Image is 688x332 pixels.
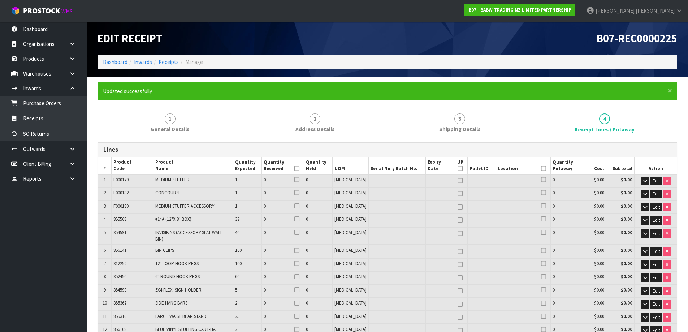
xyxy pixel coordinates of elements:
span: 25 [235,313,239,319]
img: cube-alt.png [11,6,20,15]
span: 0 [306,190,308,196]
span: B07-REC0000225 [597,31,677,45]
span: [MEDICAL_DATA] [334,313,367,319]
span: F000189 [113,203,129,209]
th: UOM [332,157,368,174]
span: 0 [553,247,555,253]
span: $0.00 [594,190,604,196]
strong: $0.00 [621,177,632,183]
th: # [98,157,112,174]
span: 0 [264,300,266,306]
span: #14A (12"X 8" BOX) [155,216,191,222]
span: 0 [553,229,555,236]
span: 0 [306,177,308,183]
span: Edit [653,230,660,237]
span: MEDIUM STUFFER ACCESSORY [155,203,214,209]
span: [MEDICAL_DATA] [334,273,367,280]
span: Edit [653,178,660,184]
span: 3 [454,113,465,124]
span: [MEDICAL_DATA] [334,247,367,253]
span: 0 [553,203,555,209]
th: Subtotal [606,157,635,174]
th: Expiry Date [425,157,453,174]
span: 855367 [113,300,126,306]
span: 855316 [113,313,126,319]
span: LARGE WAIST BEAR STAND [155,313,207,319]
th: Quantity Held [304,157,333,174]
span: 6 [104,247,106,253]
strong: $0.00 [621,300,632,306]
span: 4 [599,113,610,124]
span: 0 [306,247,308,253]
th: Quantity Received [262,157,290,174]
span: 2 [310,113,320,124]
span: 100 [235,260,242,267]
span: $0.00 [594,260,604,267]
span: 0 [264,190,266,196]
span: ProStock [23,6,60,16]
strong: $0.00 [621,273,632,280]
span: Edit [653,248,660,254]
span: 0 [306,300,308,306]
strong: $0.00 [621,247,632,253]
button: Edit [650,300,662,309]
span: 854591 [113,229,126,236]
span: 0 [264,229,266,236]
span: 11 [103,313,107,319]
a: Receipts [159,59,179,65]
span: × [668,86,672,96]
span: 0 [264,216,266,222]
span: Updated successfully [103,88,152,95]
span: [PERSON_NAME] [596,7,635,14]
span: 852450 [113,273,126,280]
span: 0 [553,300,555,306]
span: 40 [235,229,239,236]
th: Product Code [112,157,153,174]
span: INVISIBINS (ACCESSORY SLAT WALL BIN) [155,229,222,242]
span: 1 [235,203,237,209]
span: $0.00 [594,300,604,306]
span: [MEDICAL_DATA] [334,203,367,209]
th: Product Name [153,157,233,174]
span: 6" ROUND HOOK PEGS [155,273,200,280]
span: 32 [235,216,239,222]
span: 1 [165,113,176,124]
span: 0 [306,260,308,267]
button: Edit [650,203,662,212]
span: 7 [104,260,106,267]
span: 855568 [113,216,126,222]
span: 854590 [113,287,126,293]
a: Dashboard [103,59,127,65]
button: Edit [650,287,662,296]
span: CONCOURSE [155,190,181,196]
th: UP [453,157,468,174]
span: 856141 [113,247,126,253]
strong: $0.00 [621,216,632,222]
span: 9 [104,287,106,293]
span: 0 [553,190,555,196]
span: 0 [553,313,555,319]
span: Manage [185,59,203,65]
span: $0.00 [594,177,604,183]
span: Edit [653,288,660,294]
span: [MEDICAL_DATA] [334,229,367,236]
span: 0 [264,287,266,293]
button: Edit [650,216,662,225]
span: 100 [235,247,242,253]
small: WMS [61,8,73,15]
h3: Lines [103,146,671,153]
span: 5 [235,287,237,293]
button: Edit [650,229,662,238]
span: 0 [306,229,308,236]
span: $0.00 [594,203,604,209]
span: SIDE HANG BARS [155,300,187,306]
span: Edit [653,275,660,281]
span: 0 [306,273,308,280]
button: Edit [650,273,662,282]
button: Edit [650,177,662,185]
span: 0 [264,313,266,319]
th: Action [635,157,677,174]
span: $0.00 [594,216,604,222]
span: $0.00 [594,287,604,293]
a: B07 - BABW TRADING NZ LIMITED PARTNERSHIP [464,4,575,16]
